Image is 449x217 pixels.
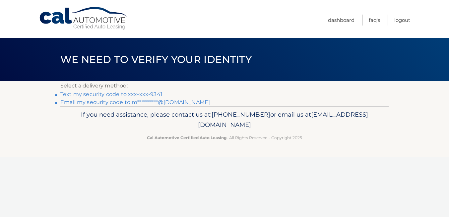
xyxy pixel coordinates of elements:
p: If you need assistance, please contact us at: or email us at [65,109,384,131]
a: FAQ's [369,15,380,26]
a: Logout [394,15,410,26]
a: Cal Automotive [39,7,128,30]
span: [PHONE_NUMBER] [212,111,270,118]
a: Dashboard [328,15,354,26]
span: We need to verify your identity [60,53,252,66]
a: Text my security code to xxx-xxx-9341 [60,91,162,97]
p: Select a delivery method: [60,81,389,90]
strong: Cal Automotive Certified Auto Leasing [147,135,226,140]
p: - All Rights Reserved - Copyright 2025 [65,134,384,141]
a: Email my security code to m**********@[DOMAIN_NAME] [60,99,210,105]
